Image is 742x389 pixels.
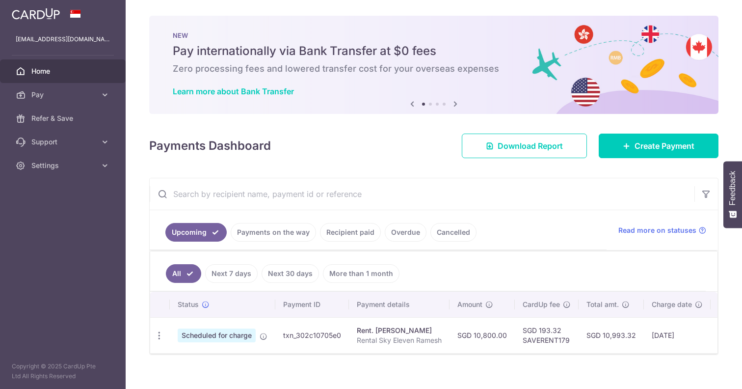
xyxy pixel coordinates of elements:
[173,43,695,59] h5: Pay internationally via Bank Transfer at $0 fees
[173,31,695,39] p: NEW
[166,264,201,283] a: All
[16,34,110,44] p: [EMAIL_ADDRESS][DOMAIN_NAME]
[323,264,399,283] a: More than 1 month
[31,113,96,123] span: Refer & Save
[618,225,696,235] span: Read more on statuses
[579,317,644,353] td: SGD 10,993.32
[349,292,450,317] th: Payment details
[723,161,742,228] button: Feedback - Show survey
[275,317,349,353] td: txn_302c10705e0
[457,300,482,309] span: Amount
[31,137,96,147] span: Support
[450,317,515,353] td: SGD 10,800.00
[173,63,695,75] h6: Zero processing fees and lowered transfer cost for your overseas expenses
[275,292,349,317] th: Payment ID
[12,8,60,20] img: CardUp
[357,326,442,335] div: Rent. [PERSON_NAME]
[165,223,227,242] a: Upcoming
[357,335,442,345] p: Rental Sky Eleven Ramesh
[599,134,718,158] a: Create Payment
[462,134,587,158] a: Download Report
[173,86,294,96] a: Learn more about Bank Transfer
[430,223,477,242] a: Cancelled
[205,264,258,283] a: Next 7 days
[31,161,96,170] span: Settings
[231,223,316,242] a: Payments on the way
[635,140,694,152] span: Create Payment
[149,137,271,155] h4: Payments Dashboard
[618,225,706,235] a: Read more on statuses
[178,300,199,309] span: Status
[586,300,619,309] span: Total amt.
[523,300,560,309] span: CardUp fee
[149,16,718,114] img: Bank transfer banner
[515,317,579,353] td: SGD 193.32 SAVERENT179
[31,66,96,76] span: Home
[31,90,96,100] span: Pay
[728,171,737,205] span: Feedback
[652,300,692,309] span: Charge date
[498,140,563,152] span: Download Report
[178,329,256,342] span: Scheduled for charge
[262,264,319,283] a: Next 30 days
[320,223,381,242] a: Recipient paid
[385,223,426,242] a: Overdue
[150,178,694,210] input: Search by recipient name, payment id or reference
[644,317,711,353] td: [DATE]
